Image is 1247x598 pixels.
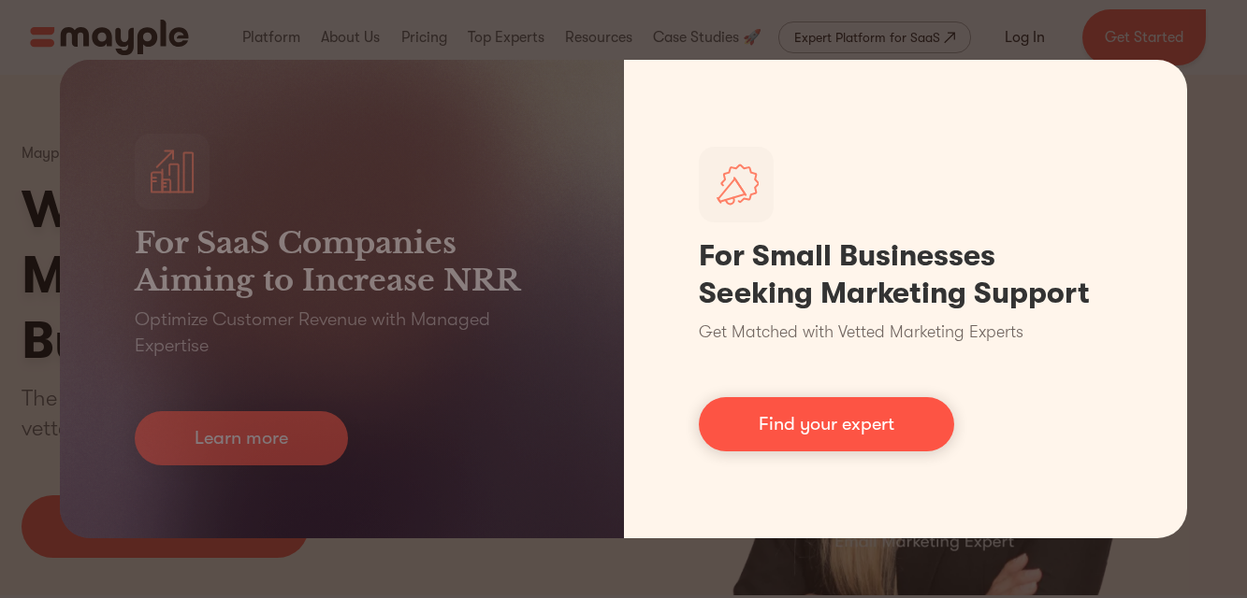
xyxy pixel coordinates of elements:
a: Find your expert [699,397,954,451]
p: Optimize Customer Revenue with Managed Expertise [135,306,549,359]
a: Learn more [135,411,348,465]
h3: For SaaS Companies Aiming to Increase NRR [135,224,549,299]
p: Get Matched with Vetted Marketing Experts [699,320,1023,345]
h1: For Small Businesses Seeking Marketing Support [699,237,1113,312]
